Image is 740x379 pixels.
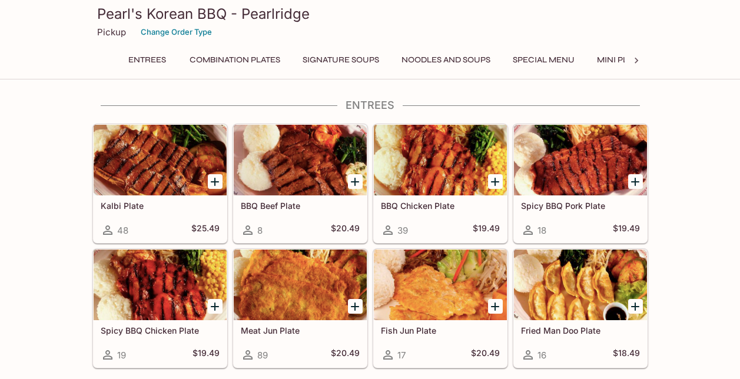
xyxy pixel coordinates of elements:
[628,174,643,189] button: Add Spicy BBQ Pork Plate
[514,250,647,320] div: Fried Man Doo Plate
[191,223,220,237] h5: $25.49
[628,299,643,314] button: Add Fried Man Doo Plate
[296,52,386,68] button: Signature Soups
[93,124,227,243] a: Kalbi Plate48$25.49
[473,223,500,237] h5: $19.49
[331,223,360,237] h5: $20.49
[94,125,227,195] div: Kalbi Plate
[521,325,640,335] h5: Fried Man Doo Plate
[348,174,363,189] button: Add BBQ Beef Plate
[397,350,406,361] span: 17
[193,348,220,362] h5: $19.49
[373,249,507,368] a: Fish Jun Plate17$20.49
[94,250,227,320] div: Spicy BBQ Chicken Plate
[537,350,546,361] span: 16
[381,201,500,211] h5: BBQ Chicken Plate
[183,52,287,68] button: Combination Plates
[257,350,268,361] span: 89
[537,225,546,236] span: 18
[92,99,648,112] h4: Entrees
[257,225,263,236] span: 8
[397,225,408,236] span: 39
[117,350,126,361] span: 19
[514,125,647,195] div: Spicy BBQ Pork Plate
[506,52,581,68] button: Special Menu
[373,124,507,243] a: BBQ Chicken Plate39$19.49
[513,124,648,243] a: Spicy BBQ Pork Plate18$19.49
[97,5,643,23] h3: Pearl's Korean BBQ - Pearlridge
[521,201,640,211] h5: Spicy BBQ Pork Plate
[101,325,220,335] h5: Spicy BBQ Chicken Plate
[208,174,223,189] button: Add Kalbi Plate
[488,299,503,314] button: Add Fish Jun Plate
[348,299,363,314] button: Add Meat Jun Plate
[233,249,367,368] a: Meat Jun Plate89$20.49
[241,201,360,211] h5: BBQ Beef Plate
[97,26,126,38] p: Pickup
[374,125,507,195] div: BBQ Chicken Plate
[234,125,367,195] div: BBQ Beef Plate
[488,174,503,189] button: Add BBQ Chicken Plate
[613,223,640,237] h5: $19.49
[101,201,220,211] h5: Kalbi Plate
[121,52,174,68] button: Entrees
[374,250,507,320] div: Fish Jun Plate
[395,52,497,68] button: Noodles and Soups
[117,225,128,236] span: 48
[613,348,640,362] h5: $18.49
[233,124,367,243] a: BBQ Beef Plate8$20.49
[381,325,500,335] h5: Fish Jun Plate
[135,23,217,41] button: Change Order Type
[234,250,367,320] div: Meat Jun Plate
[471,348,500,362] h5: $20.49
[513,249,648,368] a: Fried Man Doo Plate16$18.49
[93,249,227,368] a: Spicy BBQ Chicken Plate19$19.49
[241,325,360,335] h5: Meat Jun Plate
[208,299,223,314] button: Add Spicy BBQ Chicken Plate
[590,52,653,68] button: Mini Plates
[331,348,360,362] h5: $20.49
